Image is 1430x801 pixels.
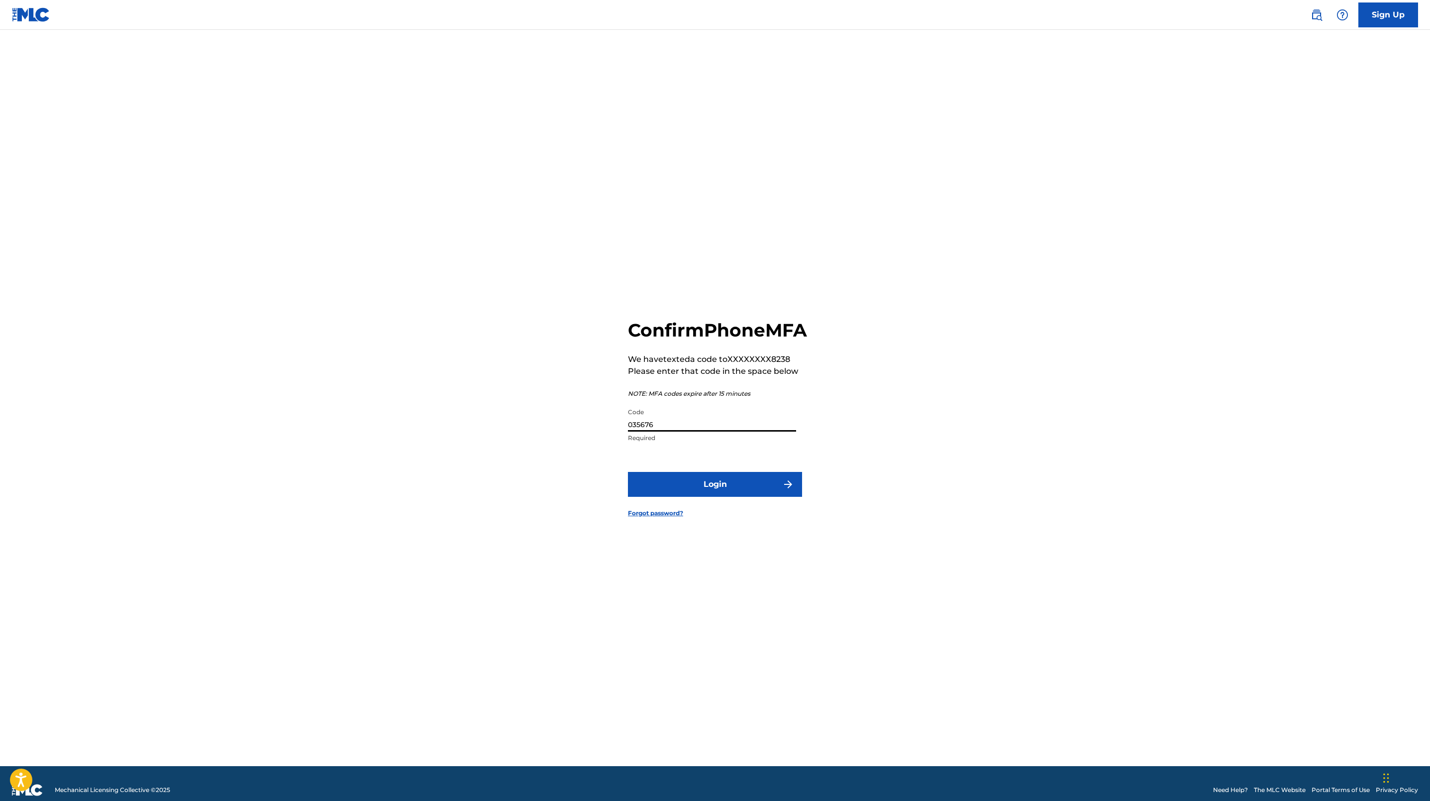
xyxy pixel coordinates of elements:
[1376,786,1418,795] a: Privacy Policy
[1311,9,1323,21] img: search
[628,389,807,398] p: NOTE: MFA codes expire after 15 minutes
[12,784,43,796] img: logo
[628,509,683,518] a: Forgot password?
[1336,9,1348,21] img: help
[1380,753,1430,801] iframe: Chat Widget
[1312,786,1370,795] a: Portal Terms of Use
[55,786,170,795] span: Mechanical Licensing Collective © 2025
[782,478,794,490] img: f7272a7cc735f4ea7f67.svg
[1213,786,1248,795] a: Need Help?
[1307,5,1327,25] a: Public Search
[1380,753,1430,801] div: Chatt-widget
[1332,5,1352,25] div: Help
[628,434,796,443] p: Required
[628,353,807,365] p: We have texted a code to XXXXXXXX8238
[628,319,807,342] h2: Confirm Phone MFA
[628,365,807,377] p: Please enter that code in the space below
[12,7,50,22] img: MLC Logo
[628,472,802,497] button: Login
[1358,2,1418,27] a: Sign Up
[1254,786,1306,795] a: The MLC Website
[1383,763,1389,793] div: Dra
